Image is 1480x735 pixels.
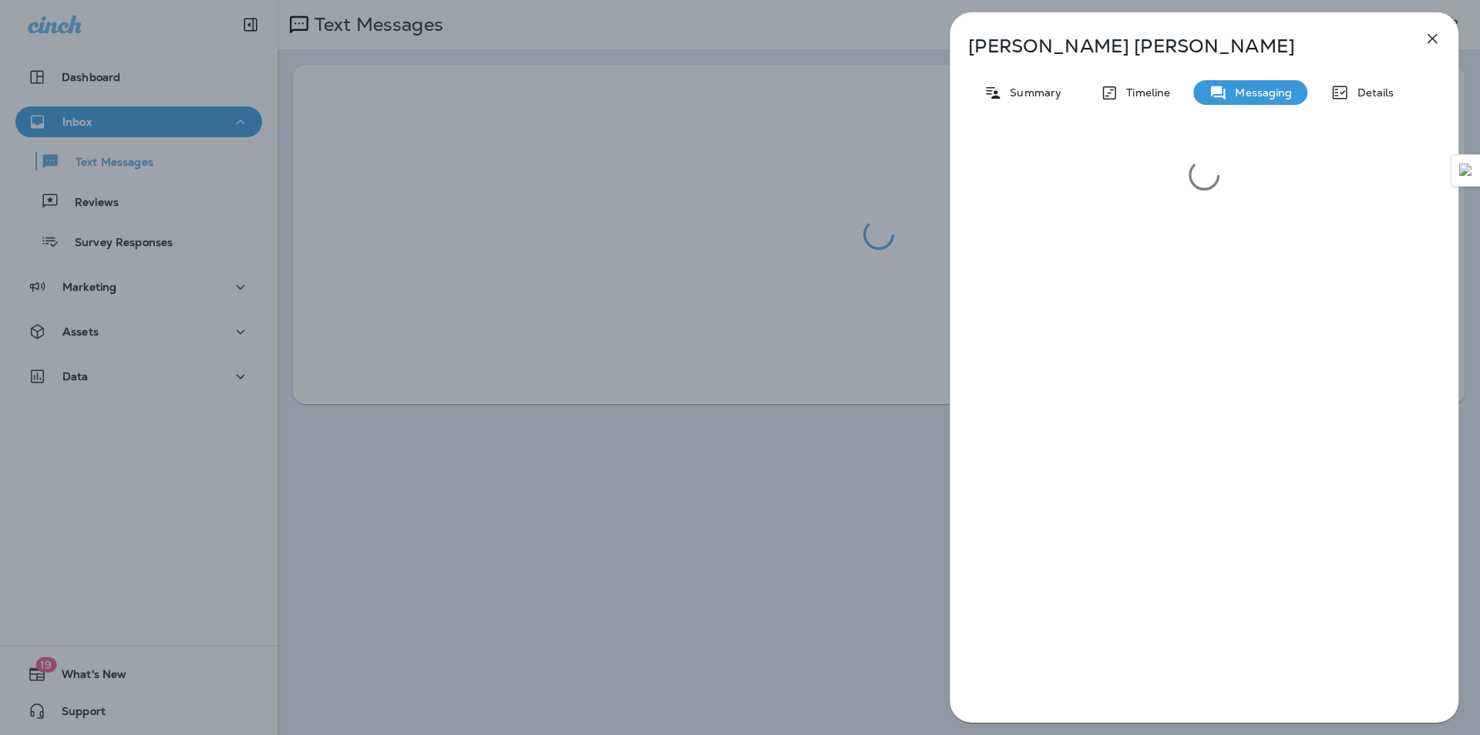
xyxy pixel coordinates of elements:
p: Timeline [1118,86,1170,99]
p: [PERSON_NAME] [PERSON_NAME] [968,35,1389,57]
p: Summary [1002,86,1061,99]
p: Details [1350,86,1394,99]
p: Messaging [1227,86,1292,99]
img: Detect Auto [1459,164,1473,177]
